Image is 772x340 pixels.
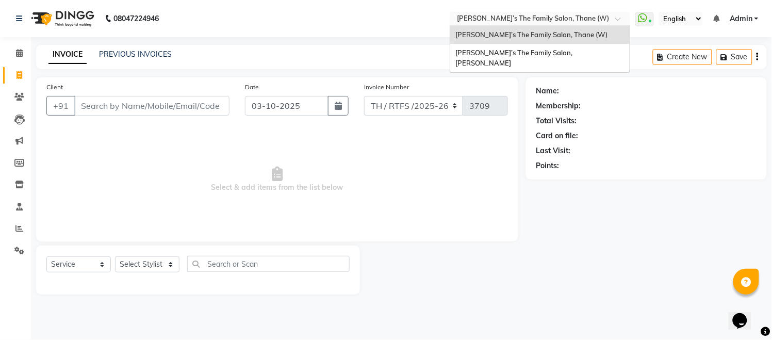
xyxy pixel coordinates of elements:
[74,96,229,116] input: Search by Name/Mobile/Email/Code
[99,50,172,59] a: PREVIOUS INVOICES
[455,48,574,67] span: [PERSON_NAME]’s The Family Salon, [PERSON_NAME]
[46,128,508,231] span: Select & add items from the list below
[716,49,752,65] button: Save
[46,83,63,92] label: Client
[536,160,560,171] div: Points:
[455,30,607,39] span: [PERSON_NAME]’s The Family Salon, Thane (W)
[364,83,409,92] label: Invoice Number
[730,13,752,24] span: Admin
[536,145,571,156] div: Last Visit:
[48,45,87,64] a: INVOICE
[26,4,97,33] img: logo
[187,256,350,272] input: Search or Scan
[450,25,630,73] ng-dropdown-panel: Options list
[113,4,159,33] b: 08047224946
[536,86,560,96] div: Name:
[536,101,581,111] div: Membership:
[729,299,762,330] iframe: chat widget
[536,116,577,126] div: Total Visits:
[245,83,259,92] label: Date
[653,49,712,65] button: Create New
[536,131,579,141] div: Card on file:
[46,96,75,116] button: +91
